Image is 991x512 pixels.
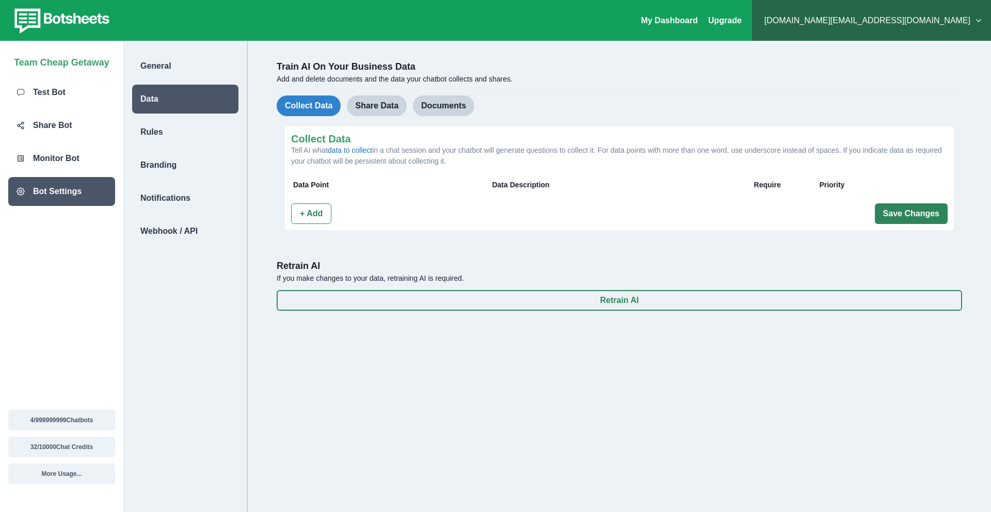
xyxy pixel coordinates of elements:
p: Data Description [492,180,748,190]
p: Data [140,93,158,105]
button: + Add [291,203,331,224]
a: data to collect [328,146,372,154]
p: Test Bot [33,86,66,99]
button: Documents [413,95,474,116]
button: 4/999999999Chatbots [8,410,115,430]
img: botsheets-logo.png [8,6,113,35]
p: Retrain AI [277,259,962,273]
p: Priority [819,180,880,190]
p: Monitor Bot [33,152,79,165]
a: Rules [124,118,247,147]
a: Branding [124,151,247,180]
p: If you make changes to your data, retraining AI is required. [277,273,962,284]
p: Bot Settings [33,185,82,198]
p: Rules [140,126,163,138]
p: Tell AI what in a chat session and your chatbot will generate questions to collect it. For data p... [291,145,948,167]
button: More Usage... [8,463,115,484]
p: Branding [140,159,177,171]
button: Retrain AI [277,290,962,311]
a: Notifications [124,184,247,213]
p: Share Bot [33,119,72,132]
button: Save Changes [875,203,948,224]
p: Team Cheap Getaway [14,52,109,70]
p: Require [754,180,814,190]
a: Data [124,85,247,114]
button: 32/10000Chat Credits [8,437,115,457]
p: Data Point [293,180,487,190]
a: Webhook / API [124,217,247,246]
p: Train AI On Your Business Data [277,60,962,74]
p: Webhook / API [140,225,198,237]
a: My Dashboard [641,16,698,25]
a: Upgrade [708,16,742,25]
h2: Collect Data [291,133,948,145]
p: General [140,60,171,72]
button: Collect Data [277,95,341,116]
a: General [124,52,247,81]
p: Add and delete documents and the data your chatbot collects and shares. [277,74,962,85]
p: Notifications [140,192,190,204]
button: [DOMAIN_NAME][EMAIL_ADDRESS][DOMAIN_NAME] [760,10,983,31]
button: Share Data [347,95,407,116]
